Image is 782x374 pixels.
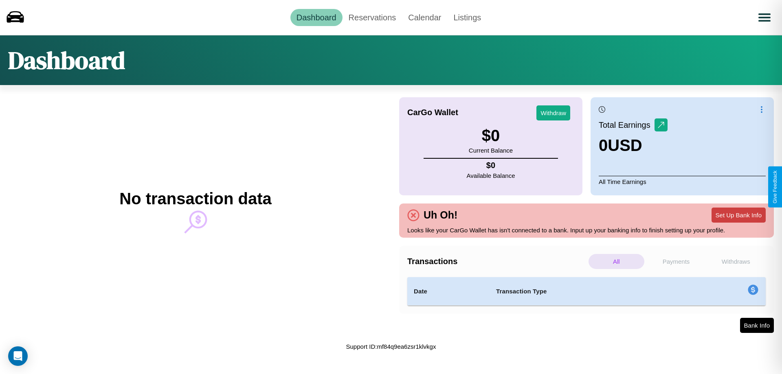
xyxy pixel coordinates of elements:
[8,346,28,366] div: Open Intercom Messenger
[119,190,271,208] h2: No transaction data
[740,318,774,333] button: Bank Info
[467,161,515,170] h4: $ 0
[599,136,668,155] h3: 0 USD
[290,9,343,26] a: Dashboard
[447,9,487,26] a: Listings
[496,287,681,296] h4: Transaction Type
[467,170,515,181] p: Available Balance
[407,277,766,306] table: simple table
[708,254,764,269] p: Withdraws
[407,225,766,236] p: Looks like your CarGo Wallet has isn't connected to a bank. Input up your banking info to finish ...
[599,118,655,132] p: Total Earnings
[8,44,125,77] h1: Dashboard
[469,145,513,156] p: Current Balance
[407,108,458,117] h4: CarGo Wallet
[648,254,704,269] p: Payments
[469,127,513,145] h3: $ 0
[420,209,461,221] h4: Uh Oh!
[414,287,483,296] h4: Date
[346,341,436,352] p: Support ID: mf84q9ea6zsr1klvkgx
[753,6,776,29] button: Open menu
[772,171,778,203] div: Give Feedback
[402,9,447,26] a: Calendar
[599,176,766,187] p: All Time Earnings
[712,208,766,223] button: Set Up Bank Info
[536,105,570,120] button: Withdraw
[589,254,644,269] p: All
[343,9,402,26] a: Reservations
[407,257,586,266] h4: Transactions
